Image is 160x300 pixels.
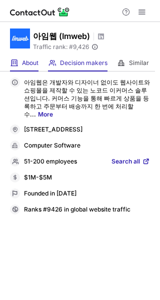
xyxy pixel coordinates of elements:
img: c3637d8ed9145a62b3a56ef566c6b8e0 [10,28,30,48]
h1: 아임웹 (Imweb) [33,30,90,42]
span: Search all [111,157,140,166]
div: $1M-$5M [24,173,150,182]
a: Search all [111,157,150,166]
p: 51-200 employees [24,157,77,166]
span: About [22,59,38,67]
span: Similar [129,59,149,67]
div: Computer Software [24,141,150,150]
a: More [38,110,53,118]
div: Ranks #9426 in global website traffic [24,205,150,214]
div: Founded in [DATE] [24,189,150,198]
img: ContactOut v5.3.10 [10,6,70,18]
p: 아임웹은 개발자와 디자이너 없이도 웹사이트와 쇼핑몰을 제작할 수 있는 노코드 이커머스 솔루션입니다. 커머스 기능을 통해 빠르게 상품을 등록하고 주문부터 배송까지 한 번에 처리... [24,78,150,118]
span: Decision makers [60,59,107,67]
div: [STREET_ADDRESS] [24,125,150,134]
span: Traffic rank: # 9,426 [33,43,89,50]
